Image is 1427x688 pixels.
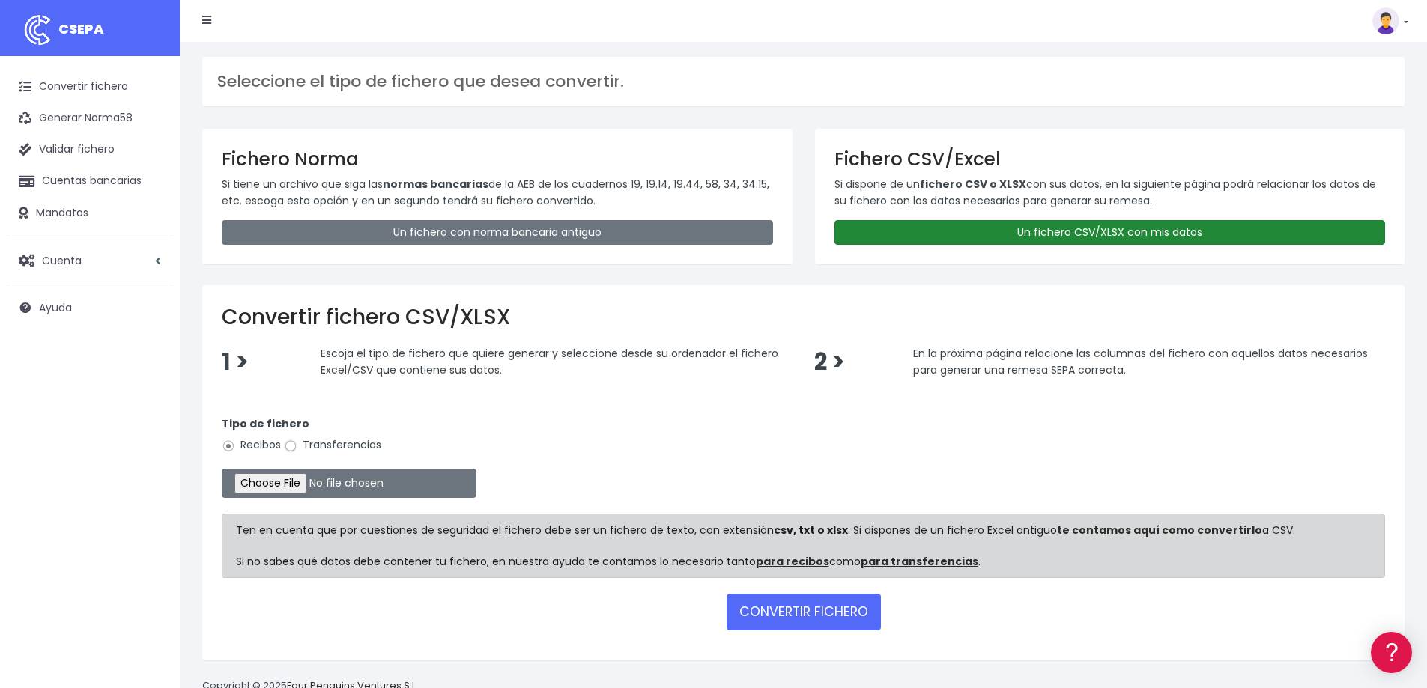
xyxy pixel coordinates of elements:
a: Convertir fichero [7,71,172,103]
span: CSEPA [58,19,104,38]
a: Videotutoriales [15,236,285,259]
a: API [15,383,285,406]
a: Información general [15,127,285,150]
a: Ayuda [7,292,172,323]
span: Escoja el tipo de fichero que quiere generar y seleccione desde su ordenador el fichero Excel/CSV... [321,346,778,377]
h3: Fichero Norma [222,148,773,170]
a: Generar Norma58 [7,103,172,134]
span: 2 > [814,346,845,378]
div: Ten en cuenta que por cuestiones de seguridad el fichero debe ser un fichero de texto, con extens... [222,514,1385,578]
a: General [15,321,285,344]
span: 1 > [222,346,249,378]
a: Mandatos [7,198,172,229]
button: CONVERTIR FICHERO [727,594,881,630]
div: Programadores [15,359,285,374]
label: Transferencias [284,437,381,453]
a: te contamos aquí como convertirlo [1057,523,1262,538]
span: Cuenta [42,252,82,267]
label: Recibos [222,437,281,453]
strong: normas bancarias [383,177,488,192]
img: logo [19,11,56,49]
div: Facturación [15,297,285,311]
h2: Convertir fichero CSV/XLSX [222,305,1385,330]
img: profile [1372,7,1399,34]
a: Cuentas bancarias [7,165,172,197]
p: Si dispone de un con sus datos, en la siguiente página podrá relacionar los datos de su fichero c... [834,176,1386,210]
a: POWERED BY ENCHANT [206,431,288,445]
div: Convertir ficheros [15,165,285,180]
a: Validar fichero [7,134,172,165]
strong: csv, txt o xlsx [774,523,848,538]
a: para recibos [756,554,829,569]
strong: Tipo de fichero [222,416,309,431]
p: Si tiene un archivo que siga las de la AEB de los cuadernos 19, 19.14, 19.44, 58, 34, 34.15, etc.... [222,176,773,210]
a: Un fichero CSV/XLSX con mis datos [834,220,1386,245]
a: Formatos [15,189,285,213]
span: En la próxima página relacione las columnas del fichero con aquellos datos necesarios para genera... [913,346,1368,377]
span: Ayuda [39,300,72,315]
a: Cuenta [7,245,172,276]
strong: fichero CSV o XLSX [920,177,1026,192]
a: Perfiles de empresas [15,259,285,282]
div: Información general [15,104,285,118]
h3: Seleccione el tipo de fichero que desea convertir. [217,72,1390,91]
a: para transferencias [861,554,978,569]
h3: Fichero CSV/Excel [834,148,1386,170]
button: Contáctanos [15,401,285,427]
a: Problemas habituales [15,213,285,236]
a: Un fichero con norma bancaria antiguo [222,220,773,245]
